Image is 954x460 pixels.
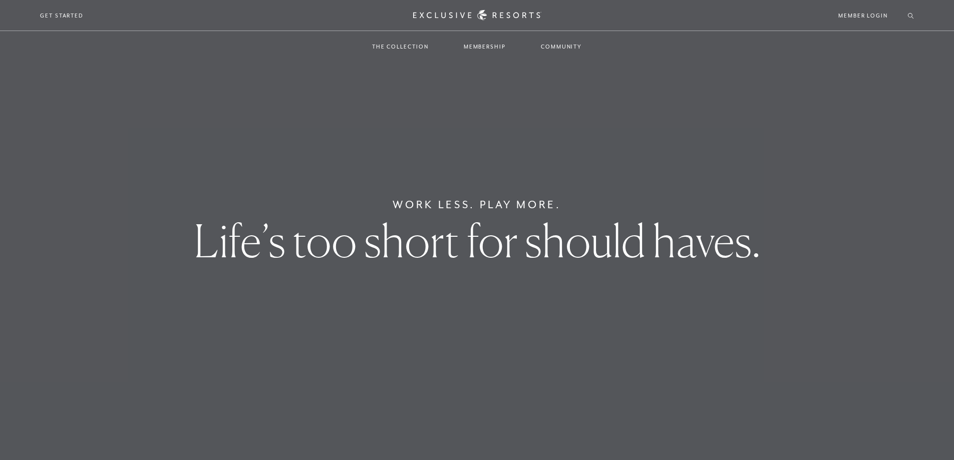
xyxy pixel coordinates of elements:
h6: Work Less. Play More. [393,197,561,213]
a: The Collection [362,32,439,61]
a: Membership [454,32,516,61]
a: Get Started [40,11,84,20]
h1: Life’s too short for should haves. [194,218,761,263]
a: Member Login [838,11,888,20]
a: Community [531,32,592,61]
